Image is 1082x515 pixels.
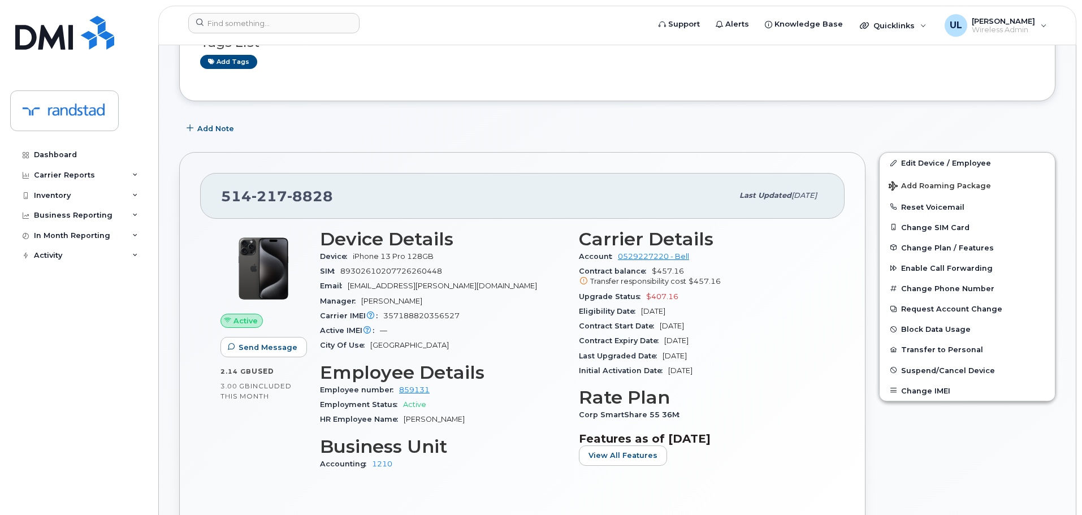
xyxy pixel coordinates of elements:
span: 357188820356527 [383,311,460,320]
span: View All Features [588,450,657,461]
span: HR Employee Name [320,415,404,423]
span: Transfer responsibility cost [590,277,686,285]
span: Corp SmartShare 55 36M [579,410,685,419]
span: [GEOGRAPHIC_DATA] [370,341,449,349]
a: Alerts [708,13,757,36]
span: Quicklinks [873,21,915,30]
span: [DATE] [641,307,665,315]
button: Send Message [220,337,307,357]
span: [DATE] [668,366,693,375]
button: Request Account Change [880,298,1055,319]
img: iPhone_15_Pro_Black.png [230,235,297,302]
h3: Device Details [320,229,565,249]
h3: Business Unit [320,436,565,457]
span: Device [320,252,353,261]
button: Change Plan / Features [880,237,1055,258]
span: Contract Expiry Date [579,336,664,345]
span: iPhone 13 Pro 128GB [353,252,434,261]
span: Support [668,19,700,30]
h3: Carrier Details [579,229,824,249]
a: 859131 [399,386,430,394]
span: 2.14 GB [220,367,252,375]
span: used [252,367,274,375]
span: Email [320,282,348,290]
span: Active [233,315,258,326]
span: City Of Use [320,341,370,349]
button: Suspend/Cancel Device [880,360,1055,380]
span: SIM [320,267,340,275]
button: Block Data Usage [880,319,1055,339]
span: Contract Start Date [579,322,660,330]
span: — [380,326,387,335]
div: Uraib Lakhani [937,14,1055,37]
a: Knowledge Base [757,13,851,36]
span: [PERSON_NAME] [404,415,465,423]
h3: Rate Plan [579,387,824,408]
span: 3.00 GB [220,382,250,390]
span: UL [950,19,962,32]
button: Reset Voicemail [880,197,1055,217]
a: Edit Device / Employee [880,153,1055,173]
span: Account [579,252,618,261]
button: Change Phone Number [880,278,1055,298]
span: Employment Status [320,400,403,409]
span: Last updated [739,191,791,200]
span: $407.16 [646,292,678,301]
input: Find something... [188,13,360,33]
span: Wireless Admin [972,25,1035,34]
span: Suspend/Cancel Device [901,366,995,374]
span: $457.16 [579,267,824,287]
span: 8828 [287,188,333,205]
span: 89302610207726260448 [340,267,442,275]
span: $457.16 [689,277,721,285]
span: Send Message [239,342,297,353]
span: Active [403,400,426,409]
button: Change IMEI [880,380,1055,401]
span: [DATE] [663,352,687,360]
span: [PERSON_NAME] [972,16,1035,25]
span: Accounting [320,460,372,468]
span: Add Roaming Package [889,181,991,192]
span: [EMAIL_ADDRESS][PERSON_NAME][DOMAIN_NAME] [348,282,537,290]
span: Initial Activation Date [579,366,668,375]
span: Upgrade Status [579,292,646,301]
span: included this month [220,382,292,400]
span: Add Note [197,123,234,134]
button: Transfer to Personal [880,339,1055,360]
button: View All Features [579,445,667,466]
a: Support [651,13,708,36]
a: 0529227220 - Bell [618,252,689,261]
a: Add tags [200,55,257,69]
h3: Tags List [200,36,1035,50]
span: [DATE] [660,322,684,330]
span: 514 [221,188,333,205]
span: 217 [252,188,287,205]
span: Active IMEI [320,326,380,335]
h3: Employee Details [320,362,565,383]
h3: Features as of [DATE] [579,432,824,445]
span: Eligibility Date [579,307,641,315]
button: Change SIM Card [880,217,1055,237]
span: [PERSON_NAME] [361,297,422,305]
span: Knowledge Base [774,19,843,30]
span: Carrier IMEI [320,311,383,320]
span: Last Upgraded Date [579,352,663,360]
span: Manager [320,297,361,305]
button: Add Roaming Package [880,174,1055,197]
span: [DATE] [664,336,689,345]
div: Quicklinks [852,14,934,37]
span: Contract balance [579,267,652,275]
a: 1210 [372,460,392,468]
button: Add Note [179,118,244,139]
button: Enable Call Forwarding [880,258,1055,278]
span: Enable Call Forwarding [901,264,993,272]
span: [DATE] [791,191,817,200]
span: Employee number [320,386,399,394]
span: Change Plan / Features [901,243,994,252]
span: Alerts [725,19,749,30]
